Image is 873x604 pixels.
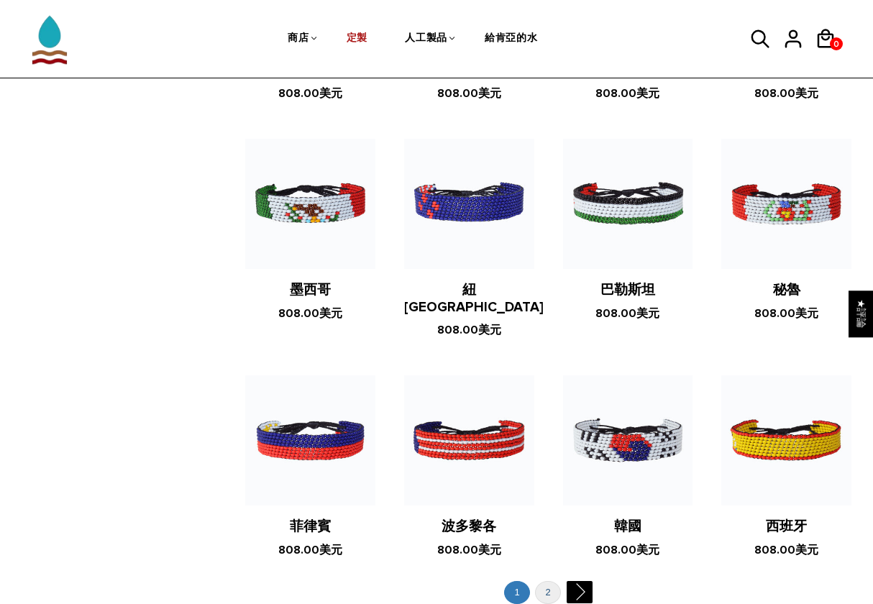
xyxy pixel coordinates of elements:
span: 0 [830,35,843,53]
a: 商店 [288,1,308,78]
span: 808.00美元 [754,86,818,101]
a: 0 [830,37,843,50]
a: 韓國 [614,518,641,535]
a: 人工製品 [405,1,447,78]
span: 808.00美元 [754,543,818,557]
span: 808.00美元 [595,543,659,557]
a: 紐[GEOGRAPHIC_DATA] [404,282,544,316]
span: 808.00美元 [754,306,818,321]
a: 定製 [347,1,367,78]
span: 808.00美元 [437,543,501,557]
span: 808.00美元 [278,306,342,321]
a: 墨西哥 [290,282,331,298]
span: 808.00美元 [278,86,342,101]
span: 808.00美元 [595,86,659,101]
a: 巴勒斯坦 [600,282,655,298]
span: 808.00美元 [278,543,342,557]
span: 808.00美元 [437,323,501,337]
a: 西班牙 [766,518,807,535]
a:  [566,581,592,603]
a: 菲律賓 [290,518,331,535]
a: 波多黎各 [442,518,496,535]
a: 秘魯 [773,282,800,298]
span: 808.00美元 [437,86,501,101]
span: 808.00美元 [595,306,659,321]
a: 給肯亞的水 [485,1,538,78]
div: 點選開啟Judge.me浮動評論標籤 [849,290,873,337]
